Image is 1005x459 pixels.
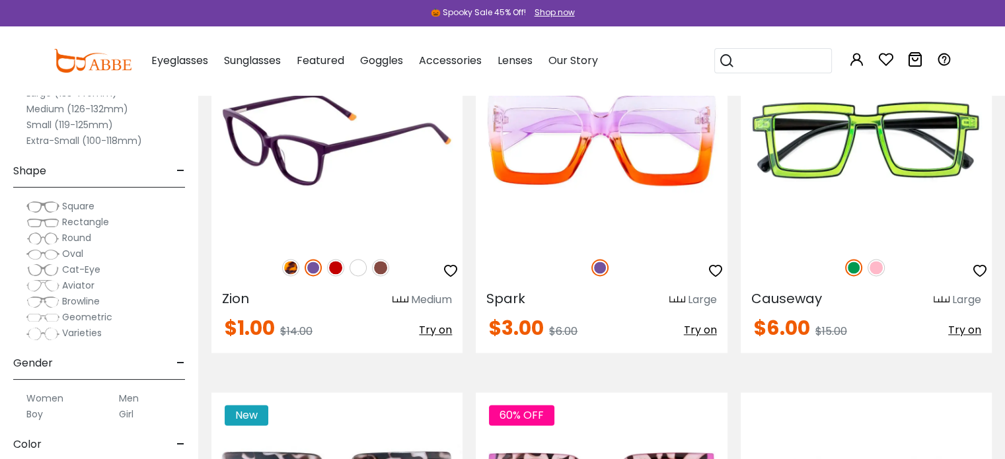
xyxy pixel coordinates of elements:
img: Browline.png [26,295,59,308]
img: Purple [591,259,609,276]
span: $6.00 [549,324,577,339]
img: size ruler [669,295,685,305]
span: Try on [684,322,717,337]
img: Geometric.png [26,311,59,324]
img: Leopard [282,259,299,276]
span: Causeway [751,289,822,308]
span: Shape [13,155,46,187]
button: Try on [419,318,452,342]
label: Extra-Small (100-118mm) [26,133,142,149]
img: Oval.png [26,248,59,261]
span: Goggles [360,53,403,68]
img: Purple Spark - Plastic ,Universal Bridge Fit [476,35,727,244]
span: Try on [948,322,981,337]
label: Boy [26,406,43,422]
span: Our Story [548,53,598,68]
span: Varieties [62,326,102,339]
span: $3.00 [489,314,544,342]
span: - [176,347,185,379]
label: Women [26,390,63,406]
img: Pink [868,259,885,276]
span: - [176,155,185,187]
span: Eyeglasses [151,53,208,68]
span: Aviator [62,279,94,292]
span: $6.00 [754,314,810,342]
img: Red [327,259,344,276]
img: abbeglasses.com [54,49,131,73]
span: Accessories [419,53,482,68]
img: Square.png [26,200,59,213]
img: White [350,259,367,276]
span: Geometric [62,310,112,324]
label: Girl [119,406,133,422]
img: Green [845,259,862,276]
img: Brown [372,259,389,276]
span: Cat-Eye [62,263,100,276]
span: Gender [13,347,53,379]
img: Green Causeway - Plastic ,Universal Bridge Fit [741,35,992,244]
span: $15.00 [815,324,847,339]
span: Zion [222,289,249,308]
img: Varieties.png [26,327,59,341]
span: Square [62,199,94,213]
img: Aviator.png [26,279,59,293]
span: Round [62,231,91,244]
div: Shop now [535,7,575,18]
span: Spark [486,289,525,308]
div: 🎃 Spooky Sale 45% Off! [431,7,526,18]
img: Purple Zion - Acetate ,Universal Bridge Fit [211,35,463,244]
span: New [225,405,268,425]
span: $14.00 [280,324,313,339]
label: Small (119-125mm) [26,117,113,133]
button: Try on [948,318,981,342]
span: Oval [62,247,83,260]
img: size ruler [934,295,949,305]
div: Medium [411,292,452,308]
button: Try on [684,318,717,342]
span: 60% OFF [489,405,554,425]
img: Rectangle.png [26,216,59,229]
span: Sunglasses [224,53,281,68]
a: Shop now [528,7,575,18]
div: Large [952,292,981,308]
img: size ruler [392,295,408,305]
img: Round.png [26,232,59,245]
span: Lenses [498,53,533,68]
img: Purple [305,259,322,276]
div: Large [688,292,717,308]
span: $1.00 [225,314,275,342]
label: Men [119,390,139,406]
span: Featured [297,53,344,68]
label: Medium (126-132mm) [26,101,128,117]
span: Browline [62,295,100,308]
span: Try on [419,322,452,337]
span: Rectangle [62,215,109,229]
img: Cat-Eye.png [26,264,59,277]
